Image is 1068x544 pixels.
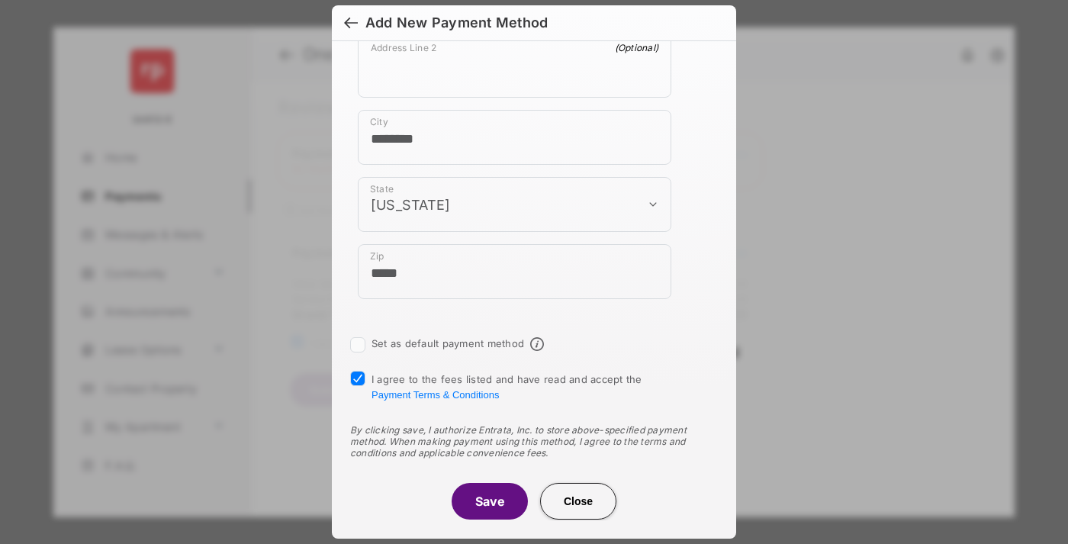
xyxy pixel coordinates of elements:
span: I agree to the fees listed and have read and accept the [372,373,642,401]
span: Default payment method info [530,337,544,351]
button: Save [452,483,528,520]
div: By clicking save, I authorize Entrata, Inc. to store above-specified payment method. When making ... [350,424,718,459]
div: payment_method_screening[postal_addresses][administrativeArea] [358,177,671,232]
div: Add New Payment Method [365,14,548,31]
button: Close [540,483,616,520]
div: payment_method_screening[postal_addresses][addressLine2] [358,35,671,98]
label: Set as default payment method [372,337,524,349]
div: payment_method_screening[postal_addresses][postalCode] [358,244,671,299]
div: payment_method_screening[postal_addresses][locality] [358,110,671,165]
button: I agree to the fees listed and have read and accept the [372,389,499,401]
